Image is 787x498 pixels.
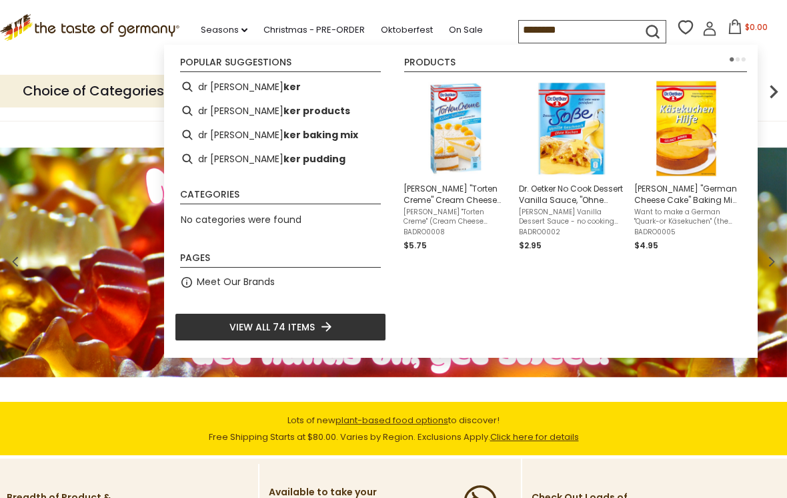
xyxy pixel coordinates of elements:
[180,253,381,268] li: Pages
[381,23,433,37] a: Oktoberfest
[175,123,386,147] li: dr oetker baking mix
[634,183,739,206] span: [PERSON_NAME] "German Cheese Cake" Baking Mix Helper, 2.1 oz.
[335,414,448,427] a: plant-based food options
[175,75,386,99] li: dr oetker
[181,213,301,226] span: No categories were found
[519,208,624,226] span: [PERSON_NAME] Vanilla Dessert Sauce - no cooking required - is the perfect sauce companion to som...
[164,45,758,357] div: Instant Search Results
[634,208,739,226] span: Want to make a German "Quark-or Käsekuchen" (the ultimate fluffy German cheese cake) that works o...
[634,240,658,251] span: $4.95
[229,320,315,334] span: View all 74 items
[209,414,579,443] span: Lots of new to discover! Free Shipping Starts at $80.00. Varies by Region. Exclusions Apply.
[490,431,579,443] a: Click here for details
[404,228,508,237] span: BADRO0008
[283,79,301,95] b: ker
[634,80,739,252] a: [PERSON_NAME] "German Cheese Cake" Baking Mix Helper, 2.1 oz.Want to make a German "Quark-or Käse...
[404,57,747,72] li: Products
[404,208,508,226] span: [PERSON_NAME] "Torten Creme" (Cream Cheese Filling) is an essential tool to make cream-filled tor...
[519,80,624,252] a: Dr. Oetker No Cook Dessert Vanilla Sauce, "Ohne Kochen", 1.4 oz.[PERSON_NAME] Vanilla Dessert Sau...
[760,78,787,105] img: next arrow
[180,190,381,204] li: Categories
[283,128,358,143] b: ker baking mix
[519,240,542,251] span: $2.95
[519,183,624,206] span: Dr. Oetker No Cook Dessert Vanilla Sauce, "Ohne Kochen", 1.4 oz.
[404,80,508,252] a: [PERSON_NAME] "Torten Creme" Cream Cheese Filling 5.3 oz.[PERSON_NAME] "Torten Creme" (Cream Chee...
[201,23,247,37] a: Seasons
[197,274,275,290] a: Meet Our Brands
[629,75,744,258] li: Dr. Oetker "German Cheese Cake" Baking Mix Helper, 2.1 oz.
[404,183,508,206] span: [PERSON_NAME] "Torten Creme" Cream Cheese Filling 5.3 oz.
[449,23,483,37] a: On Sale
[180,57,381,72] li: Popular suggestions
[175,270,386,294] li: Meet Our Brands
[175,147,386,171] li: dr oetker pudding
[283,103,350,119] b: ker products
[263,23,365,37] a: Christmas - PRE-ORDER
[720,19,776,39] button: $0.00
[175,99,386,123] li: dr oetker products
[283,152,345,167] b: ker pudding
[514,75,629,258] li: Dr. Oetker No Cook Dessert Vanilla Sauce, "Ohne Kochen", 1.4 oz.
[634,228,739,237] span: BADRO0005
[175,313,386,341] li: View all 74 items
[519,228,624,237] span: BADRO0002
[398,75,514,258] li: Dr. Oetker "Torten Creme" Cream Cheese Filling 5.3 oz.
[745,21,768,33] span: $0.00
[404,240,427,251] span: $5.75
